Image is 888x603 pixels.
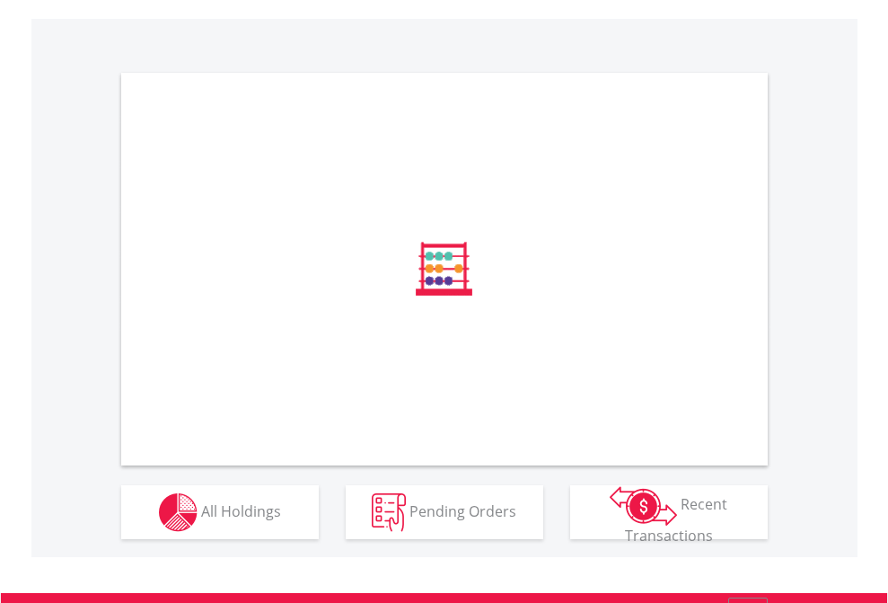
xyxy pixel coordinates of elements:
[346,485,543,539] button: Pending Orders
[121,485,319,539] button: All Holdings
[372,493,406,532] img: pending_instructions-wht.png
[570,485,768,539] button: Recent Transactions
[159,493,198,532] img: holdings-wht.png
[610,486,677,526] img: transactions-zar-wht.png
[201,501,281,520] span: All Holdings
[409,501,516,520] span: Pending Orders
